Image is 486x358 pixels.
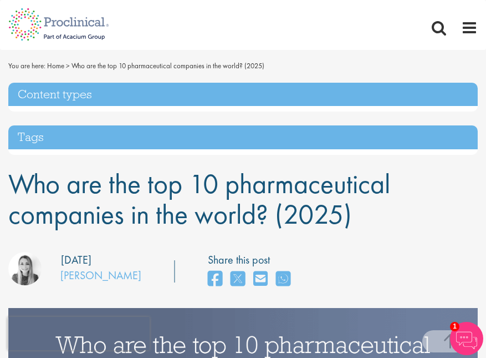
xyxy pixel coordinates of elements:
iframe: reCAPTCHA [8,317,150,350]
a: share on email [253,268,268,291]
a: share on facebook [208,268,222,291]
span: 1 [450,322,459,331]
h3: Content types [8,83,478,107]
a: share on twitter [231,268,245,291]
span: Who are the top 10 pharmaceutical companies in the world? (2025) [71,61,264,70]
img: Chatbot [450,322,483,355]
span: Who are the top 10 pharmaceutical companies in the world? (2025) [8,166,390,232]
h3: Tags [8,125,478,149]
label: Share this post [208,252,296,268]
div: [DATE] [61,252,91,268]
a: share on whats app [276,268,290,291]
a: [PERSON_NAME] [60,268,141,283]
img: Hannah Burke [8,252,42,285]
